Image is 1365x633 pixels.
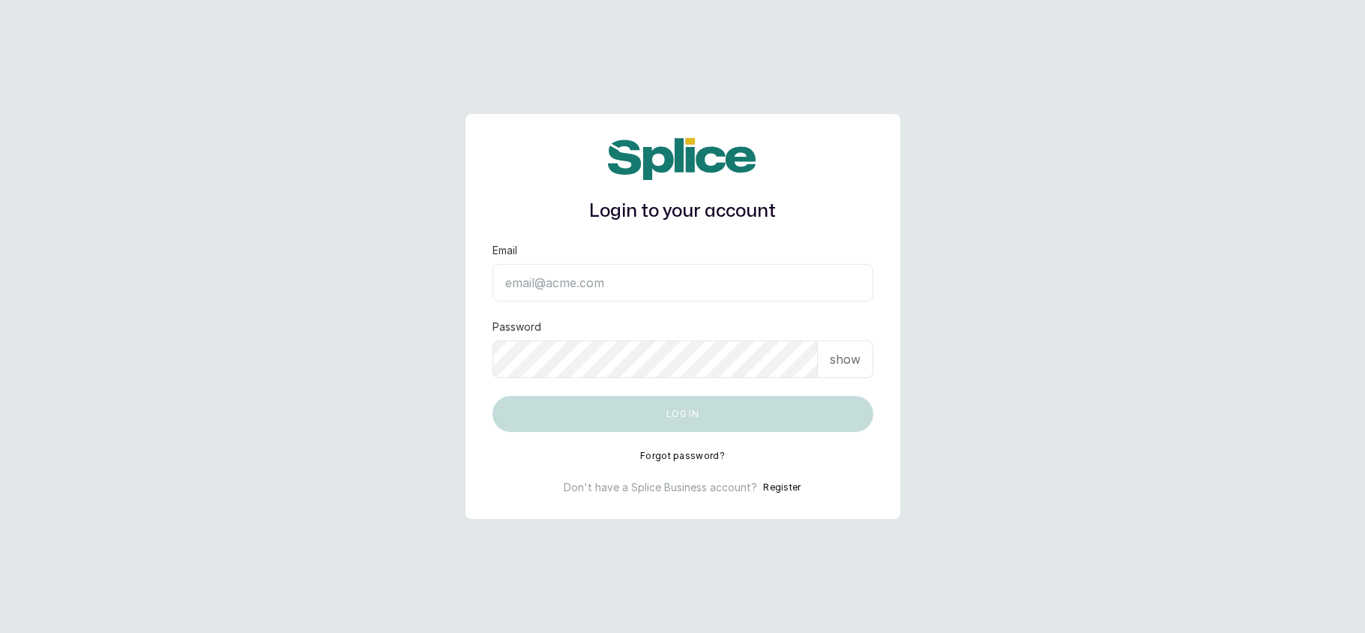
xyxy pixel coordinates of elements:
[763,480,801,495] button: Register
[640,450,725,462] button: Forgot password?
[830,350,861,368] p: show
[492,319,541,334] label: Password
[492,198,873,225] h1: Login to your account
[492,396,873,432] button: Log in
[492,264,873,301] input: email@acme.com
[492,243,517,258] label: Email
[564,480,757,495] p: Don't have a Splice Business account?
